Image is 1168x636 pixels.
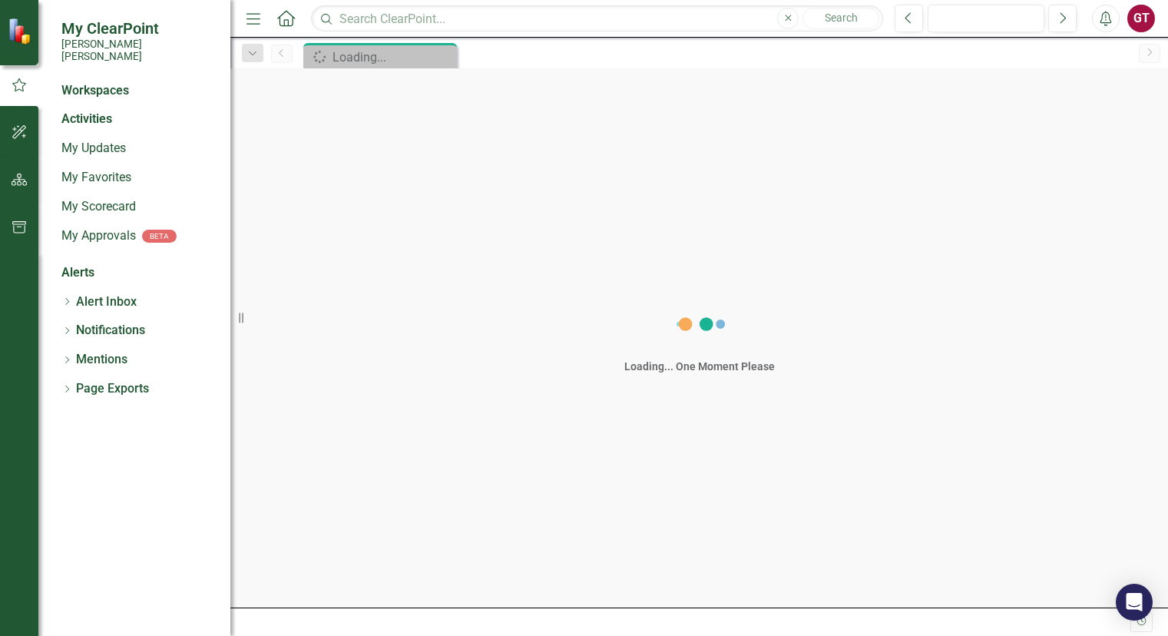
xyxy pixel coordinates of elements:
[76,380,149,398] a: Page Exports
[76,293,137,311] a: Alert Inbox
[61,111,215,128] div: Activities
[61,198,215,216] a: My Scorecard
[61,19,215,38] span: My ClearPoint
[142,230,177,243] div: BETA
[8,18,35,45] img: ClearPoint Strategy
[825,12,858,24] span: Search
[76,322,145,340] a: Notifications
[61,140,215,157] a: My Updates
[61,169,215,187] a: My Favorites
[1116,584,1153,621] div: Open Intercom Messenger
[61,227,136,245] a: My Approvals
[61,38,215,63] small: [PERSON_NAME] [PERSON_NAME]
[76,351,127,369] a: Mentions
[624,359,775,374] div: Loading... One Moment Please
[333,48,453,67] div: Loading...
[1127,5,1155,32] button: GT
[802,8,879,29] button: Search
[61,264,215,282] div: Alerts
[311,5,883,32] input: Search ClearPoint...
[61,82,129,100] div: Workspaces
